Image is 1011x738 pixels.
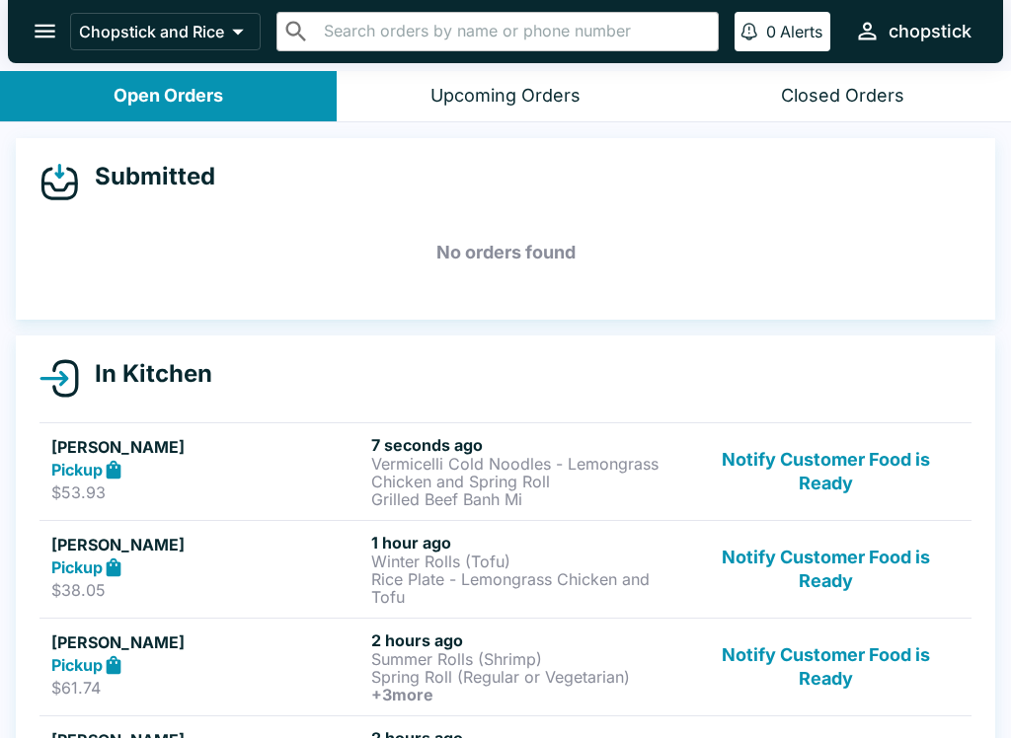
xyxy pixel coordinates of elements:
[692,630,960,703] button: Notify Customer Food is Ready
[79,162,215,191] h4: Submitted
[692,435,960,508] button: Notify Customer Food is Ready
[781,85,904,108] div: Closed Orders
[51,580,363,600] p: $38.05
[371,650,683,668] p: Summer Rolls (Shrimp)
[766,22,776,41] p: 0
[39,422,972,520] a: [PERSON_NAME]Pickup$53.937 seconds agoVermicelli Cold Noodles - Lemongrass Chicken and Spring Rol...
[51,482,363,502] p: $53.93
[39,217,972,288] h5: No orders found
[39,520,972,618] a: [PERSON_NAME]Pickup$38.051 hour agoWinter Rolls (Tofu)Rice Plate - Lemongrass Chicken and TofuNot...
[51,460,103,480] strong: Pickup
[692,533,960,606] button: Notify Customer Food is Ready
[79,359,212,389] h4: In Kitchen
[371,533,683,553] h6: 1 hour ago
[79,22,224,41] p: Chopstick and Rice
[371,553,683,570] p: Winter Rolls (Tofu)
[371,455,683,490] p: Vermicelli Cold Noodles - Lemongrass Chicken and Spring Roll
[846,10,979,52] button: chopstick
[371,686,683,703] h6: + 3 more
[889,20,972,43] div: chopstick
[430,85,581,108] div: Upcoming Orders
[20,6,70,56] button: open drawer
[371,630,683,650] h6: 2 hours ago
[51,557,103,577] strong: Pickup
[780,22,822,41] p: Alerts
[39,618,972,715] a: [PERSON_NAME]Pickup$61.742 hours agoSummer Rolls (Shrimp)Spring Roll (Regular or Vegetarian)+3mor...
[371,570,683,606] p: Rice Plate - Lemongrass Chicken and Tofu
[70,13,261,50] button: Chopstick and Rice
[51,533,363,556] h5: [PERSON_NAME]
[51,678,363,698] p: $61.74
[51,655,103,675] strong: Pickup
[371,435,683,455] h6: 7 seconds ago
[114,85,223,108] div: Open Orders
[371,490,683,508] p: Grilled Beef Banh Mi
[371,668,683,686] p: Spring Roll (Regular or Vegetarian)
[51,435,363,459] h5: [PERSON_NAME]
[318,18,710,45] input: Search orders by name or phone number
[51,630,363,654] h5: [PERSON_NAME]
